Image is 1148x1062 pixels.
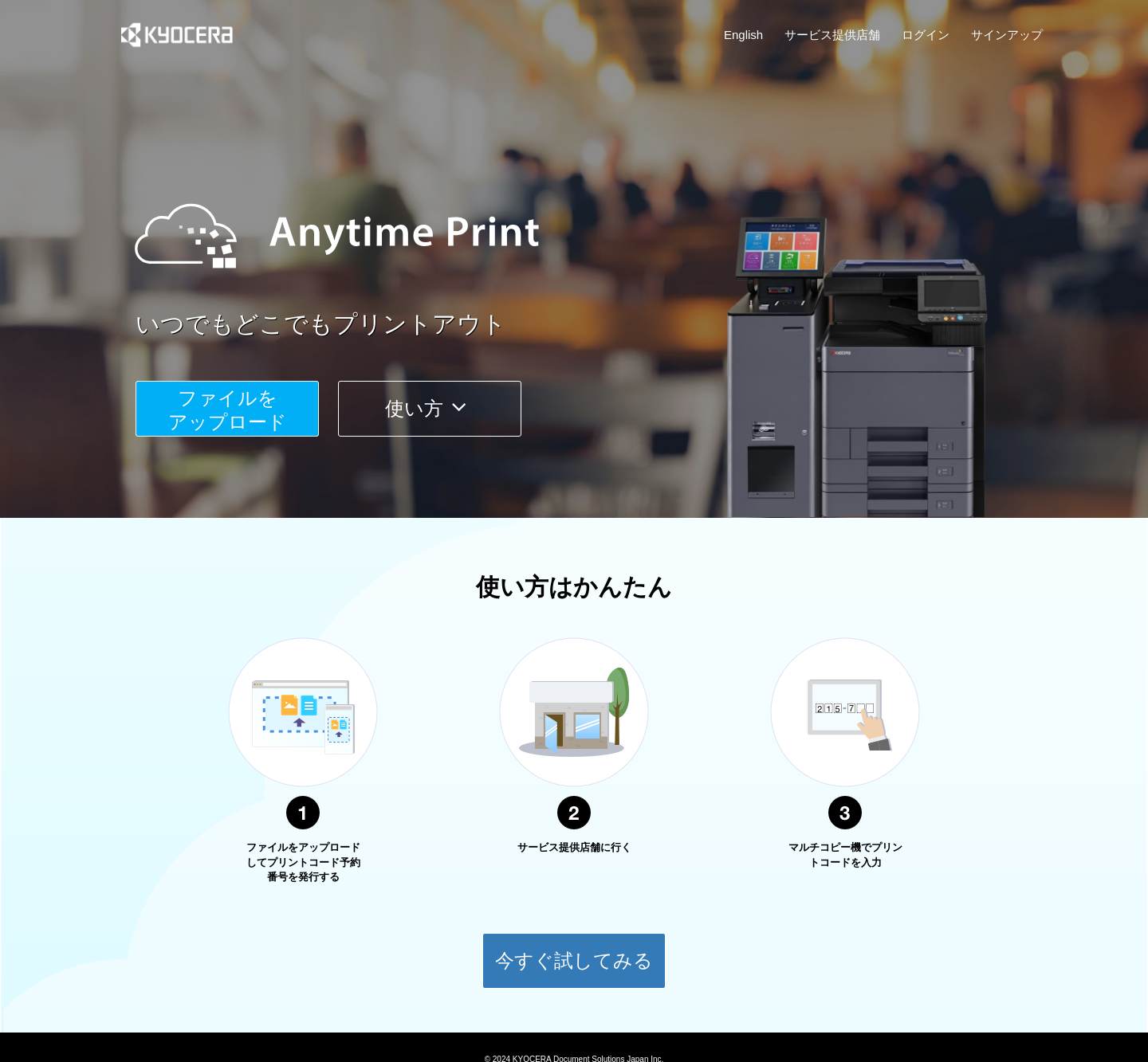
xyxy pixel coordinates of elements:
[784,26,880,43] a: サービス提供店舗
[243,841,363,885] p: ファイルをアップロードしてプリントコード予約番号を発行する
[168,387,287,433] span: ファイルを ​​アップロード
[338,381,521,437] button: 使い方
[514,841,634,856] p: サービス提供店舗に行く
[902,26,949,43] a: ログイン
[136,308,1052,342] a: いつでもどこでもプリントアウト
[785,841,905,870] p: マルチコピー機でプリントコードを入力
[971,26,1043,43] a: サインアップ
[482,933,666,989] button: 今すぐ試してみる
[724,26,763,43] a: English
[136,381,319,437] button: ファイルを​​アップロード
